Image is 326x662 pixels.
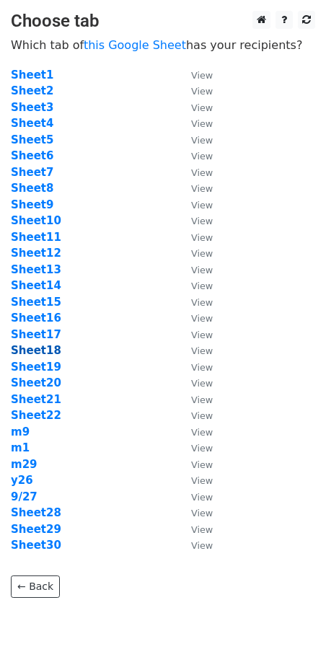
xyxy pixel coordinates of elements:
h3: Choose tab [11,11,315,32]
a: View [177,263,213,276]
a: m9 [11,425,30,438]
a: Sheet10 [11,214,61,227]
a: Sheet8 [11,182,53,195]
a: Sheet21 [11,393,61,406]
a: View [177,149,213,162]
a: Sheet1 [11,69,53,81]
a: Sheet16 [11,312,61,325]
a: m1 [11,441,30,454]
a: Sheet7 [11,166,53,179]
a: View [177,539,213,552]
small: View [191,135,213,146]
small: View [191,70,213,81]
small: View [191,86,213,97]
small: View [191,313,213,324]
a: 9/27 [11,490,38,503]
small: View [191,410,213,421]
a: View [177,328,213,341]
a: View [177,458,213,471]
a: View [177,247,213,260]
a: View [177,376,213,389]
small: View [191,297,213,308]
small: View [191,492,213,503]
a: Sheet9 [11,198,53,211]
a: Sheet12 [11,247,61,260]
small: View [191,443,213,454]
a: Sheet14 [11,279,61,292]
a: Sheet17 [11,328,61,341]
small: View [191,265,213,275]
a: View [177,279,213,292]
a: View [177,166,213,179]
a: View [177,198,213,211]
a: View [177,344,213,357]
a: ← Back [11,575,60,598]
small: View [191,232,213,243]
small: View [191,475,213,486]
small: View [191,427,213,438]
p: Which tab of has your recipients? [11,37,315,53]
a: View [177,490,213,503]
strong: Sheet22 [11,409,61,422]
small: View [191,394,213,405]
small: View [191,345,213,356]
a: Sheet29 [11,523,61,536]
a: Sheet4 [11,117,53,130]
a: Sheet13 [11,263,61,276]
a: View [177,84,213,97]
a: this Google Sheet [84,38,186,52]
small: View [191,102,213,113]
small: View [191,508,213,518]
a: View [177,361,213,374]
a: View [177,182,213,195]
a: Sheet18 [11,344,61,357]
a: View [177,425,213,438]
a: View [177,101,213,114]
strong: Sheet15 [11,296,61,309]
small: View [191,248,213,259]
a: View [177,312,213,325]
small: View [191,151,213,162]
a: Sheet5 [11,133,53,146]
a: Sheet2 [11,84,53,97]
small: View [191,118,213,129]
strong: Sheet11 [11,231,61,244]
a: View [177,231,213,244]
a: View [177,296,213,309]
a: Sheet3 [11,101,53,114]
a: y26 [11,474,33,487]
a: Sheet19 [11,361,61,374]
small: View [191,281,213,291]
a: m29 [11,458,38,471]
a: Sheet28 [11,506,61,519]
a: Sheet6 [11,149,53,162]
small: View [191,200,213,211]
small: View [191,362,213,373]
small: View [191,216,213,226]
a: View [177,133,213,146]
small: View [191,524,213,535]
a: View [177,474,213,487]
a: View [177,441,213,454]
a: Sheet30 [11,539,61,552]
small: View [191,167,213,178]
